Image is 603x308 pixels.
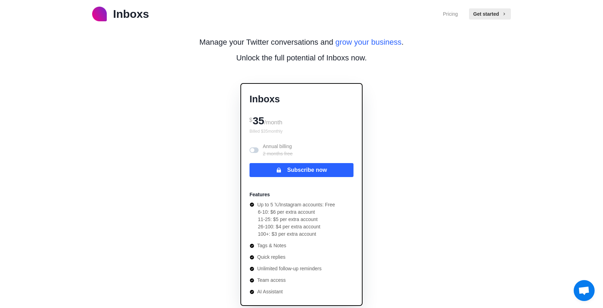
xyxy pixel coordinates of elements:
span: $ [249,117,252,123]
li: 11-25: $5 per extra account [258,216,335,223]
li: Unlimited follow-up reminders [250,265,335,272]
li: Tags & Notes [250,242,335,249]
a: Pricing [443,10,458,18]
p: Up to 5 𝕏/Instagram accounts: Free [257,201,335,208]
p: Billed $ 35 monthly [250,128,353,134]
li: 100+: $3 per extra account [258,230,335,238]
p: Manage your Twitter conversations and . [199,36,403,48]
li: AI Assistant [250,288,335,295]
a: logoInboxs [92,6,149,22]
button: Get started [469,8,511,20]
li: 6-10: $6 per extra account [258,208,335,216]
li: Quick replies [250,254,335,261]
div: Open chat [574,280,595,301]
span: grow your business [335,38,402,46]
li: Team access [250,277,335,284]
div: 35 [250,112,353,128]
p: Inboxs [250,92,353,107]
button: Subscribe now [250,163,353,177]
p: Inboxs [113,6,149,22]
img: logo [92,7,107,21]
p: Features [250,191,270,198]
p: Annual billing [263,143,293,157]
span: /month [264,119,282,126]
p: Unlock the full potential of Inboxs now. [236,52,367,64]
li: 26-100: $4 per extra account [258,223,335,230]
p: 2 months free [263,150,293,157]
